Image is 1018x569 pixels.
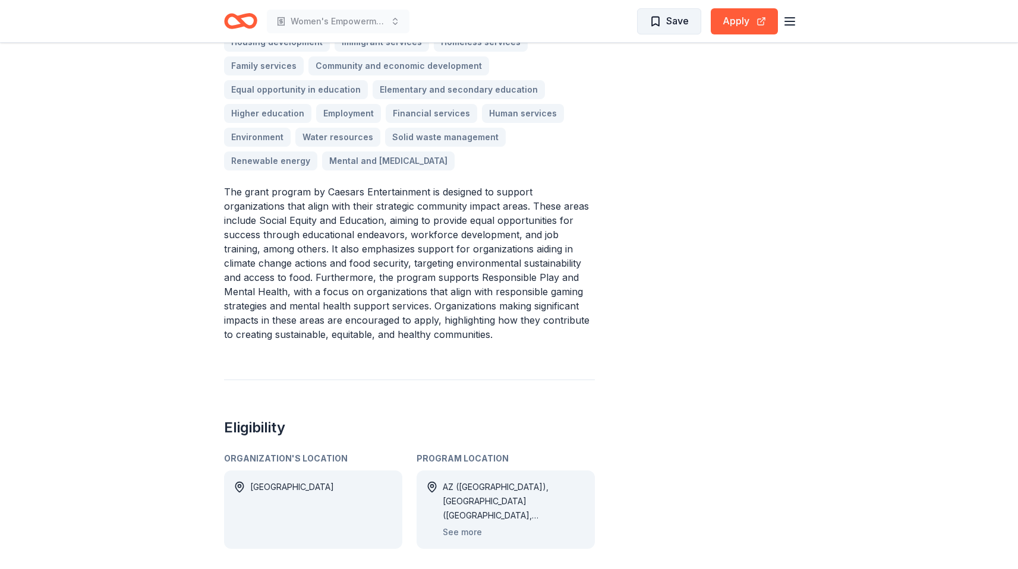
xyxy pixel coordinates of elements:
[267,10,409,33] button: Women's Empowerment Project
[224,451,402,466] div: Organization's Location
[250,480,334,539] div: [GEOGRAPHIC_DATA]
[417,451,595,466] div: Program Location
[443,525,482,539] button: See more
[224,185,595,342] p: The grant program by Caesars Entertainment is designed to support organizations that align with t...
[666,13,689,29] span: Save
[711,8,778,34] button: Apply
[291,14,386,29] span: Women's Empowerment Project
[224,418,595,437] h2: Eligibility
[637,8,701,34] button: Save
[443,480,585,523] div: AZ ([GEOGRAPHIC_DATA]), [GEOGRAPHIC_DATA] ([GEOGRAPHIC_DATA], [GEOGRAPHIC_DATA]), [GEOGRAPHIC_DAT...
[224,7,257,35] a: Home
